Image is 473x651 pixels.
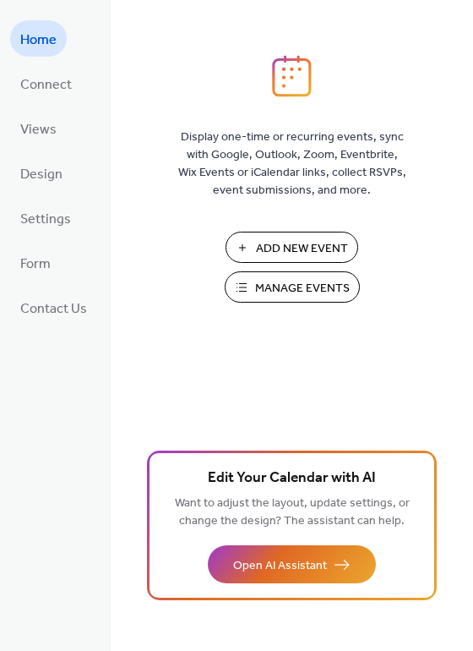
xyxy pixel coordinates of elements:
a: Design [10,155,73,191]
a: Connect [10,65,82,101]
span: Manage Events [255,280,350,298]
a: Home [10,20,67,57]
button: Open AI Assistant [208,545,376,583]
span: Design [20,161,63,188]
button: Manage Events [225,271,360,303]
span: Home [20,27,57,53]
span: Open AI Assistant [233,557,327,575]
span: Form [20,251,51,277]
a: Form [10,244,61,281]
span: Add New Event [256,240,348,258]
span: Views [20,117,57,143]
button: Add New Event [226,232,358,263]
span: Settings [20,206,71,232]
a: Contact Us [10,289,97,325]
img: logo_icon.svg [272,55,311,97]
span: Edit Your Calendar with AI [208,467,376,490]
a: Views [10,110,67,146]
a: Settings [10,200,81,236]
span: Connect [20,72,72,98]
span: Want to adjust the layout, update settings, or change the design? The assistant can help. [175,492,410,533]
span: Contact Us [20,296,87,322]
span: Display one-time or recurring events, sync with Google, Outlook, Zoom, Eventbrite, Wix Events or ... [178,129,406,200]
